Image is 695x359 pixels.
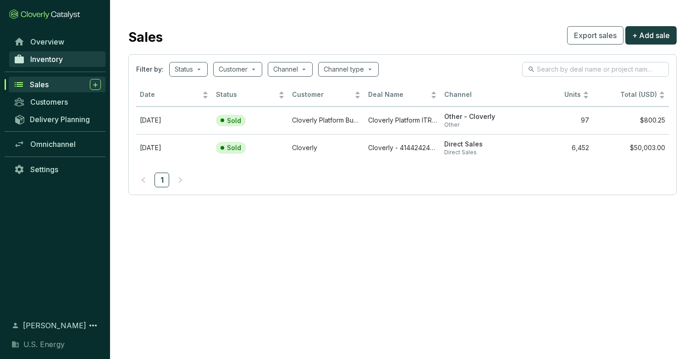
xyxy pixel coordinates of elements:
[364,134,441,162] td: Cloverly - 41442424173
[520,90,581,99] span: Units
[288,84,364,107] th: Customer
[30,165,58,174] span: Settings
[444,140,513,149] span: Direct Sales
[9,162,105,177] a: Settings
[625,26,677,45] button: + Add sale
[136,134,212,162] td: Aug 06 2025
[517,134,593,162] td: 6,452
[136,65,164,74] span: Filter by:
[216,90,276,99] span: Status
[227,144,241,152] p: Sold
[9,77,105,92] a: Sales
[136,173,151,187] button: left
[9,34,105,50] a: Overview
[593,134,669,162] td: $50,003.00
[620,90,657,98] span: Total (USD)
[9,136,105,152] a: Omnichannel
[155,173,169,187] a: 1
[288,107,364,134] td: Cloverly Platform Buyer
[444,112,513,121] span: Other - Cloverly
[30,115,90,124] span: Delivery Planning
[227,117,241,125] p: Sold
[140,90,200,99] span: Date
[444,149,513,156] span: Direct Sales
[567,26,623,45] button: Export sales
[30,37,64,46] span: Overview
[173,173,188,187] li: Next Page
[23,320,86,331] span: [PERSON_NAME]
[593,107,669,134] td: $800.25
[441,84,517,107] th: Channel
[30,55,63,64] span: Inventory
[128,28,163,47] h2: Sales
[9,51,105,67] a: Inventory
[23,339,65,350] span: U.S. Energy
[30,97,68,107] span: Customers
[632,30,670,41] span: + Add sale
[444,121,513,129] span: Other
[177,177,183,183] span: right
[517,84,593,107] th: Units
[537,64,655,74] input: Search by deal name or project name...
[173,173,188,187] button: right
[364,84,441,107] th: Deal Name
[574,30,617,41] span: Export sales
[136,84,212,107] th: Date
[30,80,49,89] span: Sales
[30,140,76,149] span: Omnichannel
[517,107,593,134] td: 97
[154,173,169,187] li: 1
[140,177,147,183] span: left
[364,107,441,134] td: Cloverly Platform ITRLCP-wg5xg Oct 3
[9,112,105,127] a: Delivery Planning
[288,134,364,162] td: Cloverly
[136,107,212,134] td: Oct 03 2025
[9,94,105,110] a: Customers
[212,84,288,107] th: Status
[368,90,429,99] span: Deal Name
[136,173,151,187] li: Previous Page
[292,90,353,99] span: Customer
